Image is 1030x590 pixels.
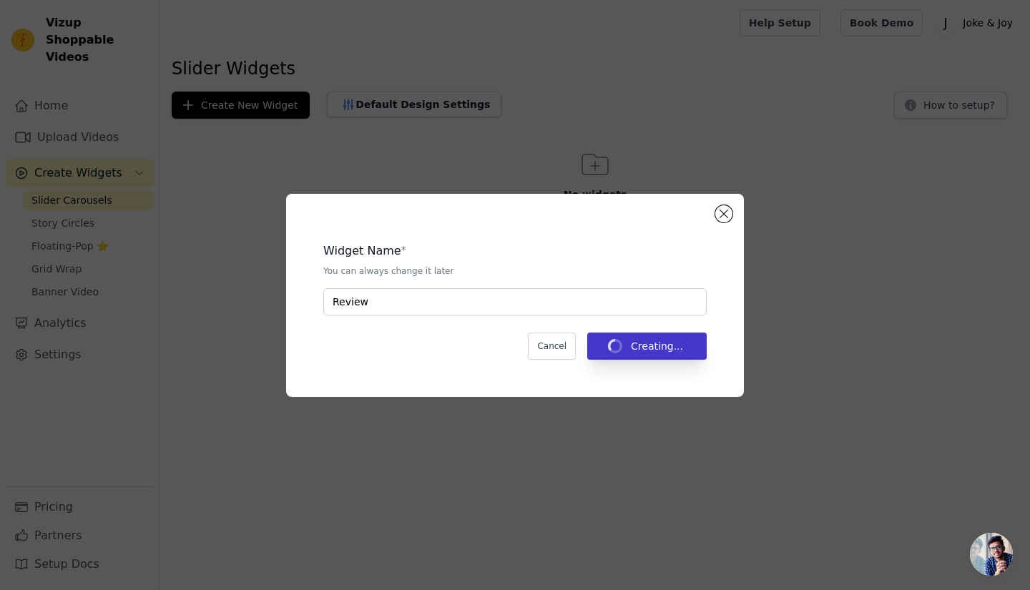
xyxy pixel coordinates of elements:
[528,333,576,360] button: Cancel
[970,533,1013,576] a: Open chat
[323,265,707,277] p: You can always change it later
[715,205,732,222] button: Close modal
[323,242,401,260] legend: Widget Name
[587,333,707,360] button: Creating...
